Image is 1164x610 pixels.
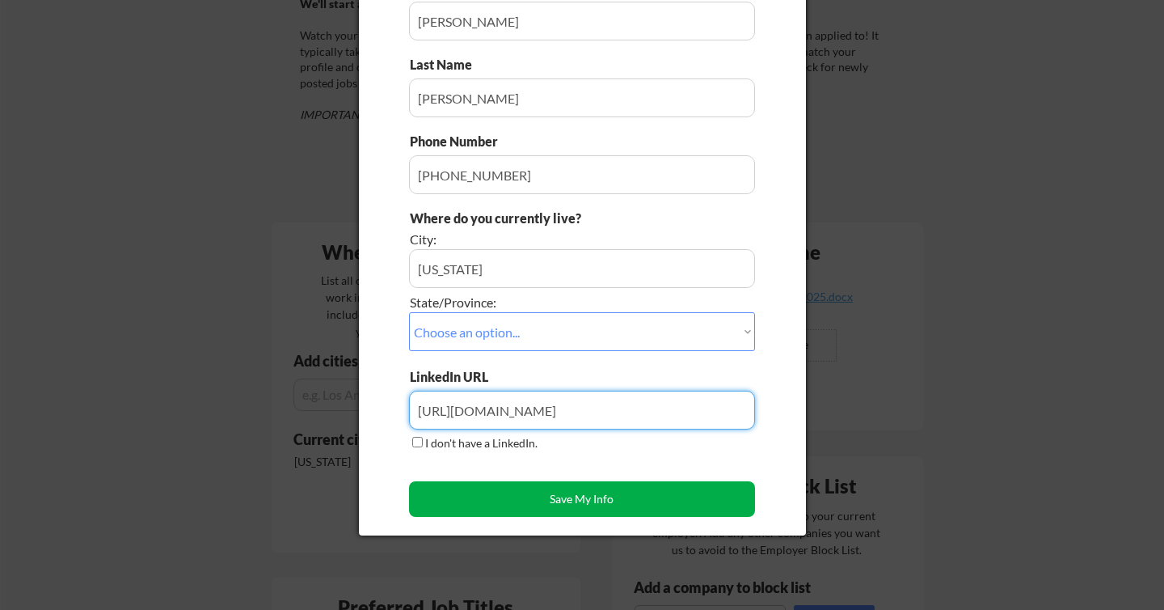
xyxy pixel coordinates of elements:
div: Last Name [410,56,488,74]
input: Type here... [409,2,755,40]
input: e.g. Los Angeles [409,249,755,288]
input: Type here... [409,155,755,194]
input: Type here... [409,78,755,117]
div: Phone Number [410,133,507,150]
div: LinkedIn URL [410,368,530,386]
input: Type here... [409,391,755,430]
button: Save My Info [409,481,755,517]
div: State/Province: [410,294,664,311]
div: City: [410,231,664,248]
label: I don't have a LinkedIn. [425,436,538,450]
div: Where do you currently live? [410,210,664,227]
